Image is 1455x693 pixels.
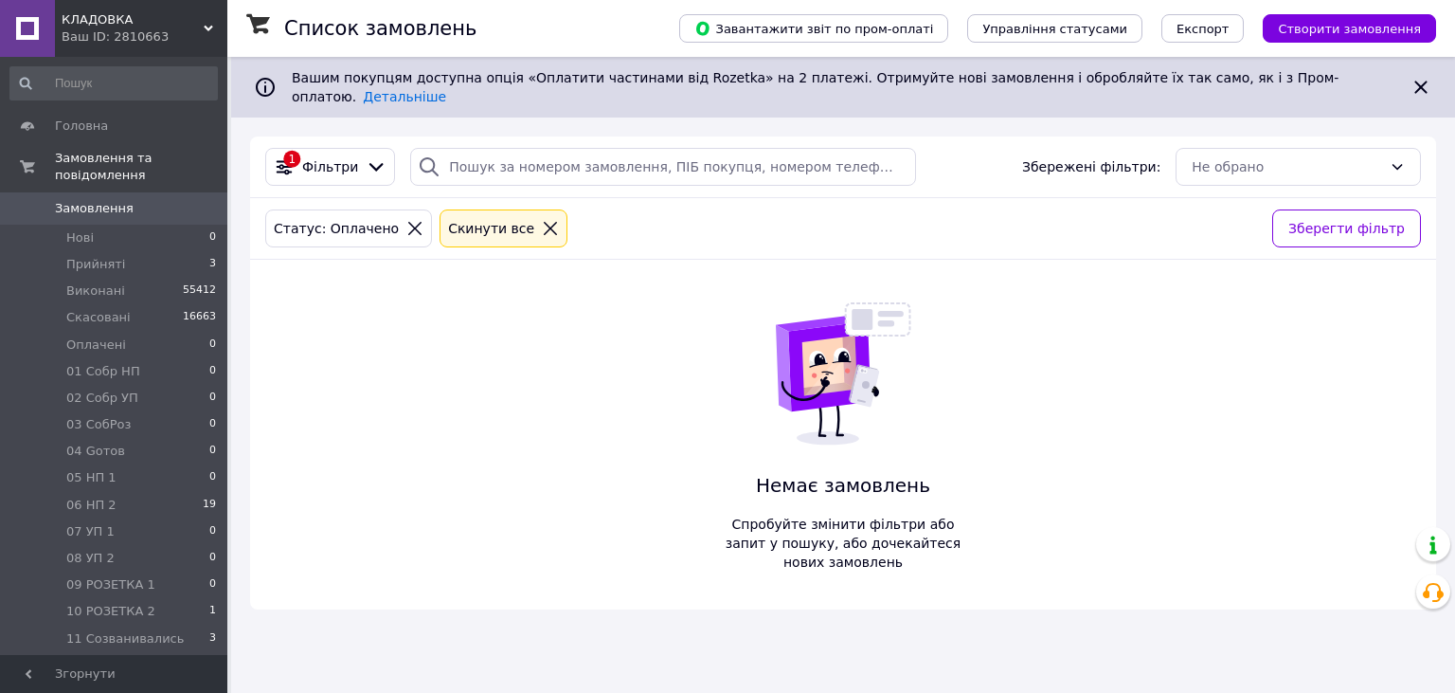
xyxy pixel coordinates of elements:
[66,603,155,620] span: 10 РОЗЕТКА 2
[209,363,216,380] span: 0
[66,363,140,380] span: 01 Cобр НП
[1278,22,1421,36] span: Створити замовлення
[1177,22,1230,36] span: Експорт
[1192,156,1382,177] div: Не обрано
[209,576,216,593] span: 0
[66,550,115,567] span: 08 УП 2
[183,283,216,300] span: 55412
[209,390,216,407] span: 0
[66,443,125,460] span: 04 Gотов
[209,416,216,433] span: 0
[302,157,358,176] span: Фільтри
[209,443,216,460] span: 0
[66,469,117,486] span: 05 НП 1
[209,229,216,246] span: 0
[9,66,218,100] input: Пошук
[1244,20,1436,35] a: Створити замовлення
[292,70,1338,104] span: Вашим покупцям доступна опція «Оплатити частинами від Rozetka» на 2 платежі. Отримуйте нові замов...
[66,283,125,300] span: Виконані
[55,118,108,135] span: Головна
[66,576,155,593] span: 09 РОЗЕТКА 1
[1022,157,1160,176] span: Збережені фільтри:
[284,17,476,40] h1: Список замовлень
[363,89,446,104] a: Детальніше
[209,469,216,486] span: 0
[66,337,126,354] span: Оплачені
[209,256,216,273] span: 3
[183,309,216,326] span: 16663
[209,550,216,567] span: 0
[718,472,968,500] span: Немає замовлень
[1288,218,1405,239] span: Зберегти фільтр
[982,22,1127,36] span: Управління статусами
[66,256,125,273] span: Прийняті
[66,416,131,433] span: 03 CобРоз
[66,229,94,246] span: Нові
[270,218,403,239] div: Статус: Оплачено
[209,523,216,540] span: 0
[679,14,948,43] button: Завантажити звіт по пром-оплаті
[209,603,216,620] span: 1
[66,309,131,326] span: Скасовані
[62,11,204,28] span: КЛАДОВКА
[66,497,117,514] span: 06 НП 2
[718,515,968,572] span: Спробуйте змінити фільтри або запит у пошуку, або дочекайтеся нових замовлень
[694,20,933,37] span: Завантажити звіт по пром-оплаті
[444,218,538,239] div: Cкинути все
[410,148,915,186] input: Пошук за номером замовлення, ПІБ покупця, номером телефону, Email, номером накладної
[66,523,115,540] span: 07 УП 1
[203,497,216,514] span: 19
[209,630,216,647] span: 3
[55,150,227,184] span: Замовлення та повідомлення
[1161,14,1245,43] button: Експорт
[1272,210,1421,247] button: Зберегти фільтр
[55,200,134,217] span: Замовлення
[66,390,138,407] span: 02 Cобр УП
[62,28,227,46] div: Ваш ID: 2810663
[1263,14,1436,43] button: Створити замовлення
[209,337,216,354] span: 0
[66,630,184,647] span: 11 Созванивались
[967,14,1142,43] button: Управління статусами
